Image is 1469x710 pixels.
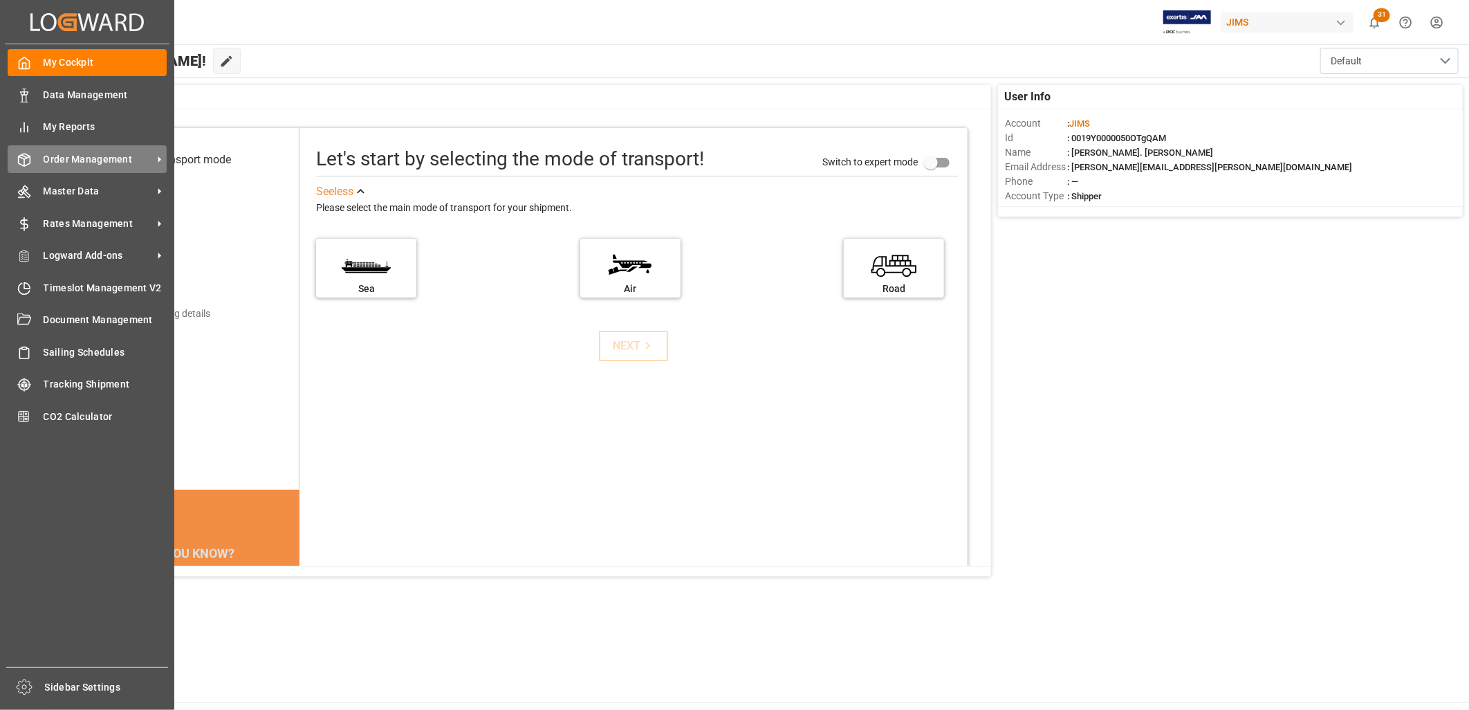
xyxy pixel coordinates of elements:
[44,377,167,392] span: Tracking Shipment
[1067,162,1352,172] span: : [PERSON_NAME][EMAIL_ADDRESS][PERSON_NAME][DOMAIN_NAME]
[851,282,937,296] div: Road
[1005,116,1067,131] span: Account
[316,200,957,217] div: Please select the main mode of transport for your shipment.
[587,282,674,296] div: Air
[8,113,167,140] a: My Reports
[323,282,409,296] div: Sea
[57,48,206,74] span: Hello [PERSON_NAME]!
[316,145,704,174] div: Let's start by selecting the mode of transport!
[1374,8,1390,22] span: 31
[613,338,655,354] div: NEXT
[1163,10,1211,35] img: Exertis%20JAM%20-%20Email%20Logo.jpg_1722504956.jpg
[77,538,300,567] div: DID YOU KNOW?
[316,183,353,200] div: See less
[1221,12,1353,33] div: JIMS
[8,274,167,301] a: Timeslot Management V2
[8,338,167,365] a: Sailing Schedules
[44,184,153,199] span: Master Data
[124,307,210,321] div: Add shipping details
[1067,133,1166,143] span: : 0019Y0000050OTgQAM
[8,307,167,334] a: Document Management
[1067,176,1078,187] span: : —
[8,81,167,108] a: Data Management
[1005,189,1067,203] span: Account Type
[44,281,167,295] span: Timeslot Management V2
[822,156,918,167] span: Switch to expert mode
[1005,145,1067,160] span: Name
[1390,7,1421,38] button: Help Center
[44,248,153,263] span: Logward Add-ons
[1069,118,1090,129] span: JIMS
[44,152,153,167] span: Order Management
[44,120,167,134] span: My Reports
[599,331,668,361] button: NEXT
[1320,48,1459,74] button: open menu
[1221,9,1359,35] button: JIMS
[1005,160,1067,174] span: Email Address
[45,680,169,695] span: Sidebar Settings
[1067,118,1090,129] span: :
[1005,174,1067,189] span: Phone
[44,345,167,360] span: Sailing Schedules
[44,217,153,231] span: Rates Management
[1331,54,1362,69] span: Default
[1067,191,1102,201] span: : Shipper
[8,49,167,76] a: My Cockpit
[44,88,167,102] span: Data Management
[124,152,231,168] div: Select transport mode
[44,410,167,424] span: CO2 Calculator
[44,55,167,70] span: My Cockpit
[1359,7,1390,38] button: show 31 new notifications
[1005,131,1067,145] span: Id
[44,313,167,327] span: Document Management
[1005,89,1051,105] span: User Info
[8,403,167,430] a: CO2 Calculator
[8,371,167,398] a: Tracking Shipment
[1067,147,1213,158] span: : [PERSON_NAME]. [PERSON_NAME]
